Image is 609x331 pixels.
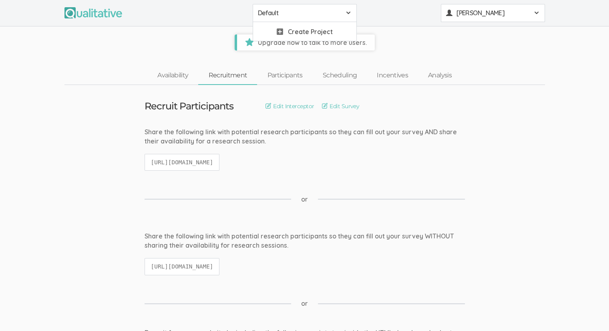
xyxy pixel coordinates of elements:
[265,102,314,111] a: Edit Interceptor
[301,299,308,308] span: or
[235,34,375,50] a: Upgrade now to talk to more users.
[257,67,312,84] a: Participants
[441,4,545,22] button: [PERSON_NAME]
[64,7,122,18] img: Qualitative
[253,4,357,22] button: Default
[198,67,257,84] a: Recruitment
[145,232,465,250] div: Share the following link with potential research participants so they can fill out your survey WI...
[313,67,367,84] a: Scheduling
[258,8,341,18] span: Default
[253,22,356,41] a: Create Project
[456,8,529,18] span: [PERSON_NAME]
[145,127,465,146] div: Share the following link with potential research participants so they can fill out your survey AN...
[277,28,283,35] img: plus.svg
[145,154,220,171] code: [URL][DOMAIN_NAME]
[418,67,462,84] a: Analysis
[367,67,418,84] a: Incentives
[288,27,333,36] span: Create Project
[301,195,308,204] span: or
[569,293,609,331] iframe: Chat Widget
[237,34,375,50] span: Upgrade now to talk to more users.
[322,102,359,111] a: Edit Survey
[145,258,220,275] code: [URL][DOMAIN_NAME]
[145,101,234,111] h3: Recruit Participants
[147,67,198,84] a: Availability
